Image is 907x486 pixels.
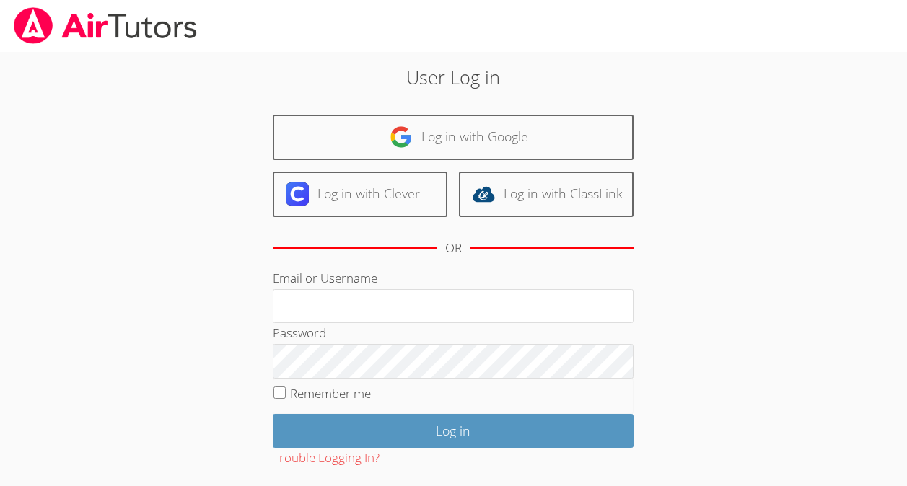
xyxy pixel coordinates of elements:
label: Email or Username [273,270,377,286]
button: Trouble Logging In? [273,448,380,469]
a: Log in with Clever [273,172,447,217]
label: Remember me [290,385,371,402]
a: Log in with ClassLink [459,172,634,217]
img: classlink-logo-d6bb404cc1216ec64c9a2012d9dc4662098be43eaf13dc465df04b49fa7ab582.svg [472,182,495,206]
h2: User Log in [209,63,698,91]
div: OR [445,238,462,259]
img: google-logo-50288ca7cdecda66e5e0955fdab243c47b7ad437acaf1139b6f446037453330a.svg [390,125,413,149]
input: Log in [273,414,634,448]
a: Log in with Google [273,115,634,160]
img: clever-logo-6eab21bc6e7a338710f1a6ff85c0baf02591cd810cc4098c63d3a4b26e2feb20.svg [286,182,309,206]
img: airtutors_banner-c4298cdbf04f3fff15de1276eac7730deb9818008684d7c2e4769d2f7ddbe033.png [12,7,198,44]
label: Password [273,324,326,341]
